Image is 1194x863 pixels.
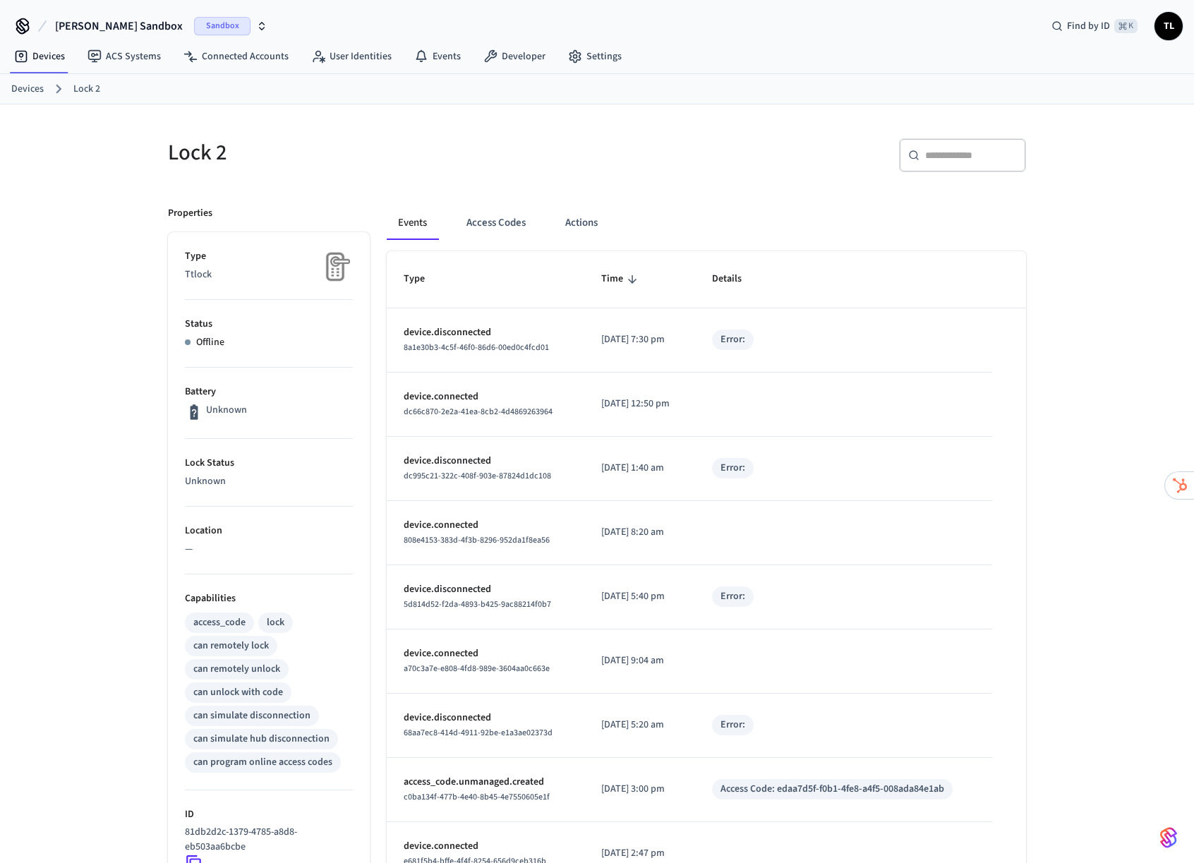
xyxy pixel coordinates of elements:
span: 808e4153-383d-4f3b-8296-952da1f8ea56 [404,534,550,546]
div: access_code [193,615,246,630]
div: can remotely unlock [193,662,280,677]
span: 5d814d52-f2da-4893-b425-9ac88214f0b7 [404,598,551,610]
p: Properties [168,206,212,221]
p: device.connected [404,390,567,404]
p: [DATE] 5:40 pm [601,589,678,604]
p: device.disconnected [404,582,567,597]
p: device.disconnected [404,325,567,340]
p: Battery [185,385,353,399]
button: TL [1154,12,1183,40]
div: Error: [720,332,745,347]
span: dc995c21-322c-408f-903e-87824d1dc108 [404,470,551,482]
p: [DATE] 9:04 am [601,653,678,668]
p: Capabilities [185,591,353,606]
p: Unknown [185,474,353,489]
div: Find by ID⌘ K [1040,13,1149,39]
div: can unlock with code [193,685,283,700]
a: Lock 2 [73,82,100,97]
a: User Identities [300,44,403,69]
p: device.connected [404,518,567,533]
div: Access Code: edaa7d5f-f0b1-4fe8-a4f5-008ada84e1ab [720,782,944,797]
h5: Lock 2 [168,138,589,167]
p: — [185,542,353,557]
a: Connected Accounts [172,44,300,69]
p: 81db2d2c-1379-4785-a8d8-eb503aa6bcbe [185,825,347,855]
span: [PERSON_NAME] Sandbox [55,18,183,35]
p: Lock Status [185,456,353,471]
div: Error: [720,718,745,732]
span: TL [1156,13,1181,39]
span: Type [404,268,443,290]
div: Error: [720,461,745,476]
p: Ttlock [185,267,353,282]
span: 8a1e30b3-4c5f-46f0-86d6-00ed0c4fcd01 [404,342,549,354]
p: [DATE] 3:00 pm [601,782,678,797]
p: device.disconnected [404,454,567,469]
span: Find by ID [1067,19,1110,33]
a: Devices [11,82,44,97]
p: [DATE] 12:50 pm [601,397,678,411]
a: Events [403,44,472,69]
a: ACS Systems [76,44,172,69]
div: can simulate disconnection [193,708,310,723]
p: device.connected [404,646,567,661]
p: Location [185,524,353,538]
span: a70c3a7e-e808-4fd8-989e-3604aa0c663e [404,663,550,675]
a: Developer [472,44,557,69]
button: Actions [554,206,609,240]
p: device.disconnected [404,711,567,725]
span: c0ba134f-477b-4e40-8b45-4e7550605e1f [404,791,550,803]
p: access_code.unmanaged.created [404,775,567,790]
span: dc66c870-2e2a-41ea-8cb2-4d4869263964 [404,406,553,418]
div: can simulate hub disconnection [193,732,330,747]
p: [DATE] 1:40 am [601,461,678,476]
p: Offline [196,335,224,350]
span: 68aa7ec8-414d-4911-92be-e1a3ae02373d [404,727,553,739]
a: Settings [557,44,633,69]
p: [DATE] 8:20 am [601,525,678,540]
p: ID [185,807,353,822]
span: Sandbox [194,17,251,35]
p: [DATE] 7:30 pm [601,332,678,347]
img: SeamLogoGradient.69752ec5.svg [1160,826,1177,849]
button: Access Codes [455,206,537,240]
img: Placeholder Lock Image [318,249,353,284]
p: Unknown [206,403,247,418]
p: Status [185,317,353,332]
p: device.connected [404,839,567,854]
div: ant example [387,206,1026,240]
p: Type [185,249,353,264]
button: Events [387,206,438,240]
a: Devices [3,44,76,69]
p: [DATE] 2:47 pm [601,846,678,861]
div: Error: [720,589,745,604]
span: ⌘ K [1114,19,1138,33]
div: can program online access codes [193,755,332,770]
div: can remotely lock [193,639,269,653]
div: lock [267,615,284,630]
span: Details [712,268,760,290]
p: [DATE] 5:20 am [601,718,678,732]
span: Time [601,268,641,290]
